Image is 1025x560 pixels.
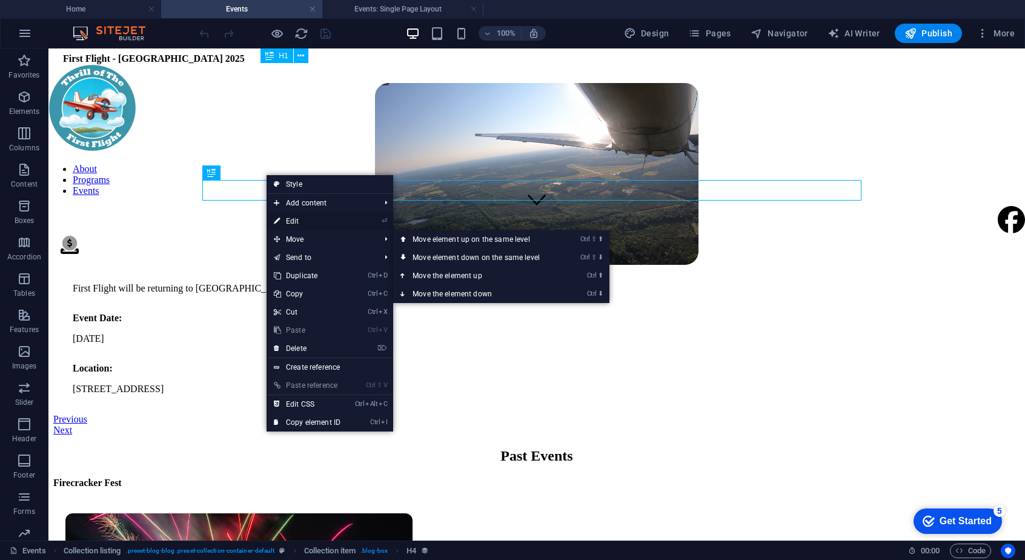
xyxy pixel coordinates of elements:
span: : [929,546,931,555]
a: Ctrl⬇Move the element down [393,285,564,303]
p: Accordion [7,252,41,262]
i: Reload page [294,27,308,41]
p: Images [12,361,37,371]
a: Ctrl⇧⬇Move element down on the same level [393,248,564,267]
a: CtrlXCut [267,303,348,321]
span: Publish [904,27,952,39]
i: On resize automatically adjust zoom level to fit chosen device. [528,28,539,39]
button: reload [294,26,308,41]
i: This element is bound to a collection [421,547,429,555]
span: Move [267,230,375,248]
button: Publish [895,24,962,43]
i: ⌦ [377,344,387,352]
i: I [381,418,387,426]
i: Alt [365,400,377,408]
i: X [379,308,387,316]
button: More [972,24,1020,43]
p: Header [12,434,36,444]
i: ⇧ [377,381,382,389]
i: V [383,381,387,389]
button: Usercentrics [1001,544,1015,558]
i: ⬆ [598,235,603,243]
i: ⇧ [591,235,597,243]
i: Ctrl [355,400,365,408]
i: Ctrl [368,272,377,279]
h4: Events [161,2,322,16]
a: CtrlICopy element ID [267,413,348,432]
button: Code [950,544,991,558]
div: Get Started 5 items remaining, 0% complete [10,6,98,32]
span: Pages [688,27,731,39]
a: ⌦Delete [267,339,348,358]
span: Click to select. Double-click to edit [304,544,356,558]
a: ⏎Edit [267,212,348,230]
div: Design (Ctrl+Alt+Y) [619,24,674,43]
i: ⇧ [591,253,597,261]
a: Create reference [267,358,393,376]
i: Ctrl [580,253,590,261]
span: 00 00 [921,544,940,558]
i: Ctrl [587,272,597,279]
a: Ctrl⬆Move the element up [393,267,564,285]
p: Favorites [8,70,39,80]
span: . blog-box [360,544,388,558]
i: Ctrl [368,290,377,298]
a: Ctrl⇧VPaste reference [267,376,348,395]
button: Pages [683,24,735,43]
i: Ctrl [366,381,376,389]
i: Ctrl [587,290,597,298]
h6: Session time [908,544,940,558]
i: ⬆ [598,272,603,279]
h6: 100% [497,26,516,41]
i: C [379,290,387,298]
button: Design [619,24,674,43]
p: Columns [9,143,39,153]
div: Get Started [36,13,88,24]
i: Ctrl [368,308,377,316]
a: CtrlCCopy [267,285,348,303]
p: Elements [9,107,40,116]
span: Click to select. Double-click to edit [64,544,121,558]
span: AI Writer [828,27,880,39]
i: ⬇ [598,290,603,298]
a: CtrlVPaste [267,321,348,339]
i: C [379,400,387,408]
div: 5 [90,2,102,15]
nav: breadcrumb [64,544,430,558]
a: Click to cancel selection. Double-click to open Pages [10,544,46,558]
i: ⬇ [598,253,603,261]
p: Slider [15,398,34,407]
i: Ctrl [370,418,380,426]
a: Send to [267,248,375,267]
i: Ctrl [580,235,590,243]
a: Style [267,175,393,193]
p: Forms [13,507,35,516]
button: 100% [479,26,522,41]
span: Design [624,27,669,39]
h4: Events: Single Page Layout [322,2,483,16]
i: ⏎ [382,217,387,225]
p: Boxes [15,216,35,225]
a: CtrlAltCEdit CSS [267,395,348,413]
p: Content [11,179,38,189]
span: H1 [279,52,288,59]
span: Navigator [751,27,808,39]
p: Features [10,325,39,335]
button: Navigator [746,24,813,43]
button: AI Writer [823,24,885,43]
img: Editor Logo [70,26,161,41]
span: Add content [267,194,375,212]
i: This element is a customizable preset [279,547,285,554]
span: . preset-blog-blog .preset-collection-container-default [125,544,274,558]
i: Ctrl [368,326,377,334]
a: CtrlDDuplicate [267,267,348,285]
i: D [379,272,387,279]
span: Click to select. Double-click to edit [406,544,416,558]
span: More [977,27,1015,39]
a: Ctrl⇧⬆Move element up on the same level [393,230,564,248]
p: Tables [13,288,35,298]
p: Footer [13,470,35,480]
i: V [379,326,387,334]
span: Code [955,544,986,558]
